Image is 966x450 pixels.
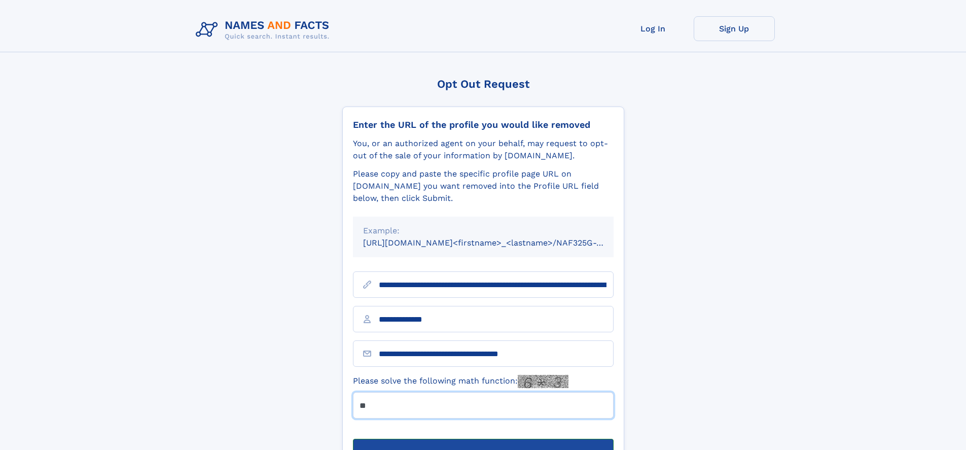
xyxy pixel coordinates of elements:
[363,238,633,248] small: [URL][DOMAIN_NAME]<firstname>_<lastname>/NAF325G-xxxxxxxx
[342,78,624,90] div: Opt Out Request
[353,137,614,162] div: You, or an authorized agent on your behalf, may request to opt-out of the sale of your informatio...
[353,375,568,388] label: Please solve the following math function:
[353,119,614,130] div: Enter the URL of the profile you would like removed
[353,168,614,204] div: Please copy and paste the specific profile page URL on [DOMAIN_NAME] you want removed into the Pr...
[613,16,694,41] a: Log In
[192,16,338,44] img: Logo Names and Facts
[363,225,603,237] div: Example:
[694,16,775,41] a: Sign Up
